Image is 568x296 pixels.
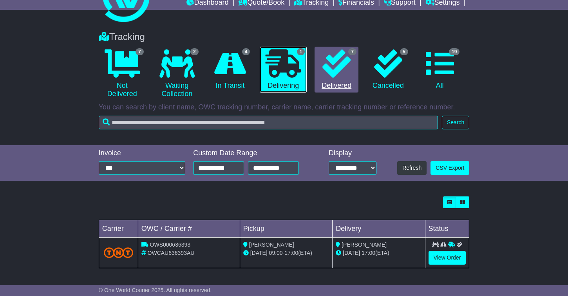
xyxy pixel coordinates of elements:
[315,47,358,93] a: 7 Delivered
[429,251,466,265] a: View Order
[336,249,421,257] div: (ETA)
[343,250,360,256] span: [DATE]
[99,149,186,158] div: Invoice
[99,287,212,293] span: © One World Courier 2025. All rights reserved.
[418,47,462,93] a: 19 All
[99,220,138,238] td: Carrier
[136,48,144,55] span: 7
[400,48,408,55] span: 5
[99,103,470,112] p: You can search by client name, OWC tracking number, carrier name, carrier tracking number or refe...
[99,47,146,101] a: 7 Not Delivered
[193,149,311,158] div: Custom Date Range
[431,161,469,175] a: CSV Export
[148,250,195,256] span: OWCAU636393AU
[284,250,298,256] span: 17:00
[208,47,252,93] a: 4 In Transit
[269,250,283,256] span: 09:00
[260,47,307,93] a: 1 Delivering
[442,116,469,129] button: Search
[348,48,356,55] span: 7
[333,220,425,238] td: Delivery
[242,48,250,55] span: 4
[243,249,329,257] div: - (ETA)
[342,242,387,248] span: [PERSON_NAME]
[362,250,375,256] span: 17:00
[150,242,191,248] span: OWS000636393
[329,149,376,158] div: Display
[425,220,469,238] td: Status
[104,247,133,258] img: TNT_Domestic.png
[250,250,268,256] span: [DATE]
[249,242,294,248] span: [PERSON_NAME]
[154,47,201,101] a: 2 Waiting Collection
[449,48,459,55] span: 19
[95,31,474,43] div: Tracking
[138,220,240,238] td: OWC / Carrier #
[397,161,427,175] button: Refresh
[240,220,332,238] td: Pickup
[366,47,410,93] a: 5 Cancelled
[190,48,199,55] span: 2
[297,48,305,55] span: 1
